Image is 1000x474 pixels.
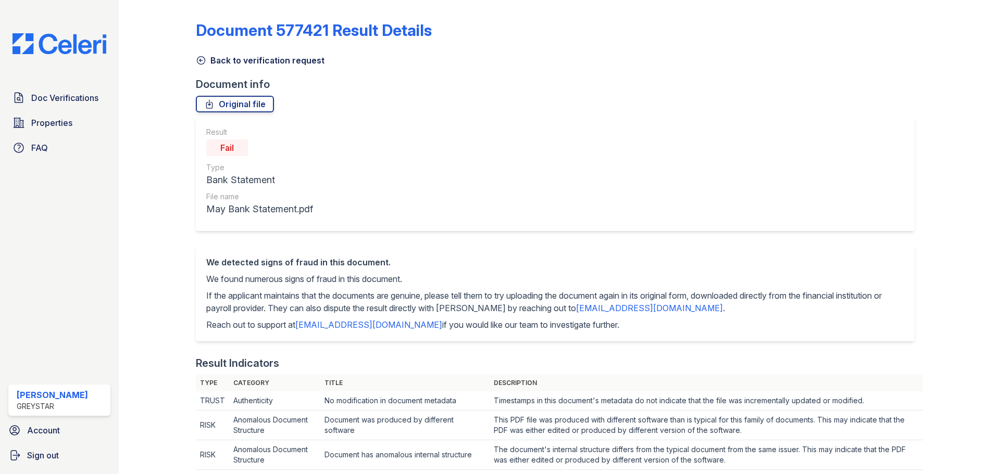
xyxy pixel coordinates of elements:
img: CE_Logo_Blue-a8612792a0a2168367f1c8372b55b34899dd931a85d93a1a3d3e32e68fde9ad4.png [4,33,115,54]
td: RISK [196,440,229,470]
span: Account [27,424,60,437]
div: [PERSON_NAME] [17,389,88,401]
a: Account [4,420,115,441]
p: If the applicant maintains that the documents are genuine, please tell them to try uploading the ... [206,289,904,314]
td: Document was produced by different software [320,411,490,440]
div: Type [206,162,313,173]
th: Category [229,375,320,391]
a: [EMAIL_ADDRESS][DOMAIN_NAME] [576,303,723,313]
th: Type [196,375,229,391]
div: Result Indicators [196,356,279,370]
div: Bank Statement [206,173,313,187]
td: Document has anomalous internal structure [320,440,490,470]
div: Document info [196,77,923,92]
a: Document 577421 Result Details [196,21,432,40]
div: We detected signs of fraud in this document. [206,256,904,268]
div: Fail [206,139,248,156]
td: No modification in document metadata [320,391,490,411]
div: File name [206,191,313,202]
div: May Bank Statement.pdf [206,202,313,216]
span: Properties [31,117,72,129]
div: Result [206,127,313,137]
a: Back to verification request [196,54,324,67]
a: Sign out [4,445,115,466]
th: Description [490,375,923,391]
td: This PDF file was produced with different software than is typical for this family of documents. ... [490,411,923,440]
a: Original file [196,96,274,112]
td: The document's internal structure differs from the typical document from the same issuer. This ma... [490,440,923,470]
span: FAQ [31,142,48,154]
a: [EMAIL_ADDRESS][DOMAIN_NAME] [295,319,442,330]
span: . [723,303,725,313]
td: Timestamps in this document's metadata do not indicate that the file was incrementally updated or... [490,391,923,411]
p: We found numerous signs of fraud in this document. [206,273,904,285]
td: Anomalous Document Structure [229,440,320,470]
a: Doc Verifications [8,87,110,108]
div: Greystar [17,401,88,412]
a: FAQ [8,137,110,158]
span: Doc Verifications [31,92,98,104]
span: Sign out [27,449,59,462]
td: TRUST [196,391,229,411]
a: Properties [8,112,110,133]
td: Anomalous Document Structure [229,411,320,440]
td: RISK [196,411,229,440]
th: Title [320,375,490,391]
p: Reach out to support at if you would like our team to investigate further. [206,318,904,331]
td: Authenticity [229,391,320,411]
